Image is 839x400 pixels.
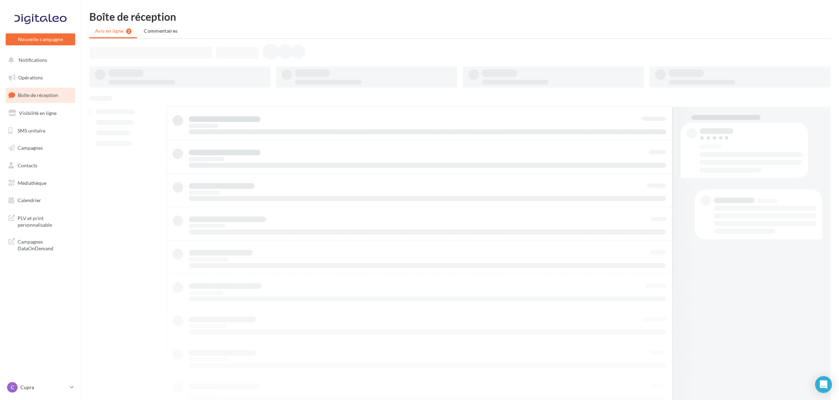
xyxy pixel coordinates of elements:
[19,57,47,63] span: Notifications
[18,180,46,186] span: Médiathèque
[4,234,77,255] a: Campagnes DataOnDemand
[18,75,43,80] span: Opérations
[11,384,14,391] span: C
[18,92,58,98] span: Boîte de réception
[4,211,77,231] a: PLV et print personnalisable
[6,33,75,45] button: Nouvelle campagne
[18,237,72,252] span: Campagnes DataOnDemand
[4,141,77,155] a: Campagnes
[20,384,67,391] p: Cupra
[18,145,43,151] span: Campagnes
[18,197,41,203] span: Calendrier
[4,123,77,138] a: SMS unitaire
[4,106,77,121] a: Visibilité en ligne
[4,53,74,67] button: Notifications
[4,158,77,173] a: Contacts
[4,70,77,85] a: Opérations
[4,176,77,191] a: Médiathèque
[18,213,72,228] span: PLV et print personnalisable
[144,28,178,34] span: Commentaires
[19,110,57,116] span: Visibilité en ligne
[6,381,75,394] a: C Cupra
[18,127,45,133] span: SMS unitaire
[815,376,832,393] div: Open Intercom Messenger
[89,11,831,22] div: Boîte de réception
[18,162,37,168] span: Contacts
[4,193,77,208] a: Calendrier
[4,88,77,103] a: Boîte de réception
